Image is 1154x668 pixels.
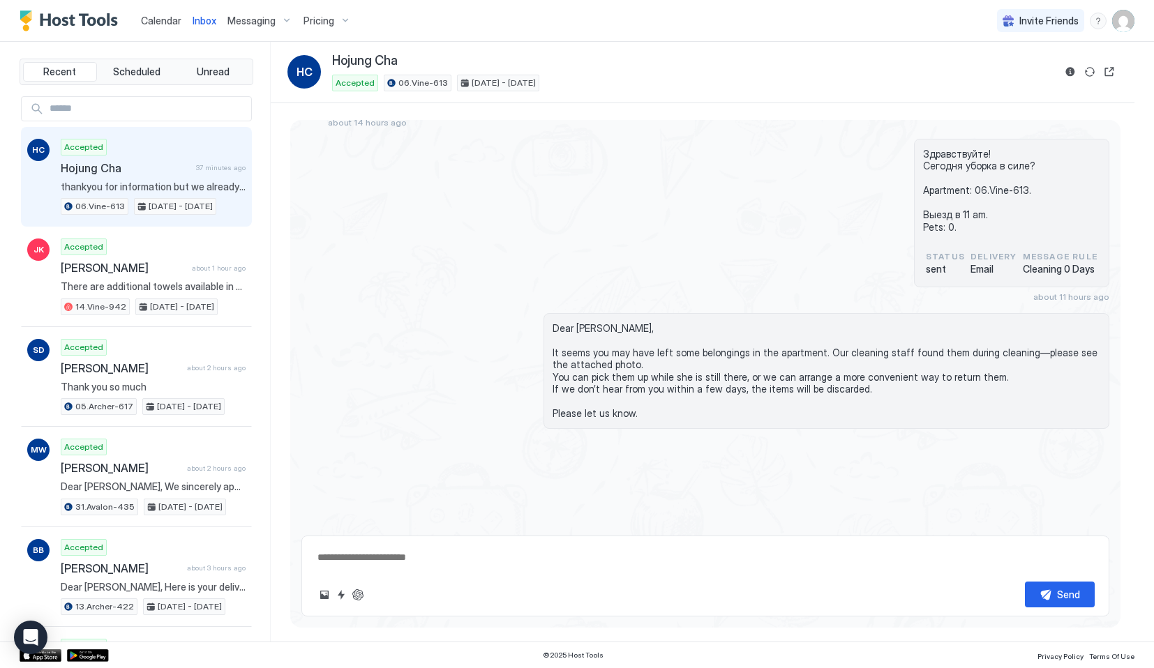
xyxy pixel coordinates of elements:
[196,163,246,172] span: 37 minutes ago
[75,600,134,613] span: 13.Archer-422
[20,59,253,85] div: tab-group
[23,62,97,82] button: Recent
[1062,63,1079,80] button: Reservation information
[100,62,174,82] button: Scheduled
[187,563,246,572] span: about 3 hours ago
[20,649,61,662] a: App Store
[158,501,223,513] span: [DATE] - [DATE]
[141,15,181,26] span: Calendar
[75,400,133,413] span: 05.Archer-617
[1037,648,1084,662] a: Privacy Policy
[43,66,76,78] span: Recent
[227,15,276,27] span: Messaging
[193,15,216,26] span: Inbox
[197,66,230,78] span: Unread
[1089,648,1134,662] a: Terms Of Use
[158,600,222,613] span: [DATE] - [DATE]
[398,77,448,89] span: 06.Vine-613
[350,586,366,603] button: ChatGPT Auto Reply
[333,586,350,603] button: Quick reply
[64,341,103,354] span: Accepted
[61,561,181,575] span: [PERSON_NAME]
[1112,10,1134,32] div: User profile
[61,361,181,375] span: [PERSON_NAME]
[61,480,246,493] span: Dear [PERSON_NAME], We sincerely apologize for the inconvenience and truly appreciate your unders...
[33,544,44,556] span: BB
[926,263,965,275] span: sent
[61,161,190,175] span: Hojung Cha
[61,261,186,275] span: [PERSON_NAME]
[32,144,45,156] span: HC
[31,443,47,456] span: MW
[14,621,47,654] div: Open Intercom Messenger
[176,62,250,82] button: Unread
[1033,291,1109,302] span: about 11 hours ago
[33,243,44,256] span: JK
[971,250,1017,263] span: Delivery
[1023,250,1097,263] span: Message Rule
[923,148,1100,234] span: Здравствуйте! Сегодня уборка в силе? Apartment: 06.Vine-613. Выезд в 11 am. Pets: 0.
[472,77,536,89] span: [DATE] - [DATE]
[332,53,398,69] span: Hojung Cha
[64,541,103,554] span: Accepted
[1090,13,1107,29] div: menu
[1101,63,1118,80] button: Open reservation
[304,15,334,27] span: Pricing
[64,241,103,253] span: Accepted
[64,141,103,153] span: Accepted
[193,13,216,28] a: Inbox
[1089,652,1134,660] span: Terms Of Use
[157,400,221,413] span: [DATE] - [DATE]
[141,13,181,28] a: Calendar
[67,649,109,662] a: Google Play Store
[316,586,333,603] button: Upload image
[192,264,246,273] span: about 1 hour ago
[297,63,313,80] span: HC
[1081,63,1098,80] button: Sync reservation
[1025,582,1095,607] button: Send
[187,464,246,473] span: about 2 hours ago
[75,200,125,213] span: 06.Vine-613
[1019,15,1079,27] span: Invite Friends
[61,280,246,293] span: There are additional towels available in the closet — please feel free to use them.
[543,651,604,660] span: © 2025 Host Tools
[61,181,246,193] span: thankyou for information but we already go to palmsprings so discard the items
[20,10,124,31] a: Host Tools Logo
[150,301,214,313] span: [DATE] - [DATE]
[75,501,135,513] span: 31.Avalon-435
[61,581,246,593] span: Dear [PERSON_NAME], Here is your delivery code: 012744 Please note this is a one-time pass to ent...
[971,263,1017,275] span: Email
[553,322,1100,420] span: Dear [PERSON_NAME], It seems you may have left some belongings in the apartment. Our cleaning sta...
[61,381,246,393] span: Thank you so much
[328,117,407,128] span: about 14 hours ago
[336,77,375,89] span: Accepted
[44,97,251,121] input: Input Field
[64,641,103,653] span: Accepted
[1057,587,1080,602] div: Send
[149,200,213,213] span: [DATE] - [DATE]
[61,461,181,475] span: [PERSON_NAME]
[33,344,45,356] span: SD
[926,250,965,263] span: status
[187,363,246,372] span: about 2 hours ago
[75,301,126,313] span: 14.Vine-942
[1037,652,1084,660] span: Privacy Policy
[1023,263,1097,275] span: Cleaning 0 Days
[113,66,160,78] span: Scheduled
[64,441,103,453] span: Accepted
